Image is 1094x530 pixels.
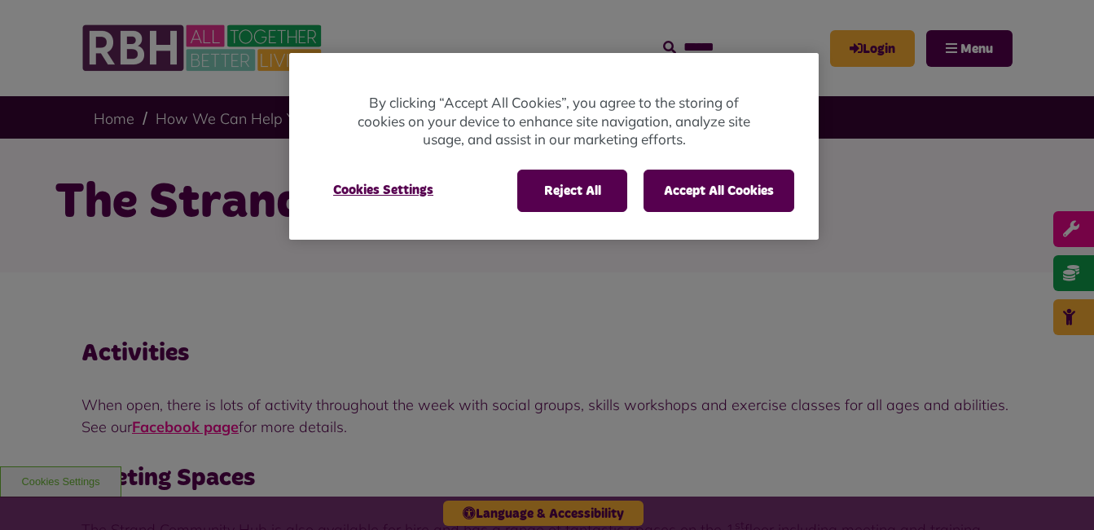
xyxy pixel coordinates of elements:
button: Cookies Settings [314,170,453,210]
button: Reject All [517,170,627,212]
div: Privacy [289,53,819,240]
div: Cookie banner [289,53,819,240]
button: Accept All Cookies [644,170,794,212]
p: By clicking “Accept All Cookies”, you agree to the storing of cookies on your device to enhance s... [354,94,753,149]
